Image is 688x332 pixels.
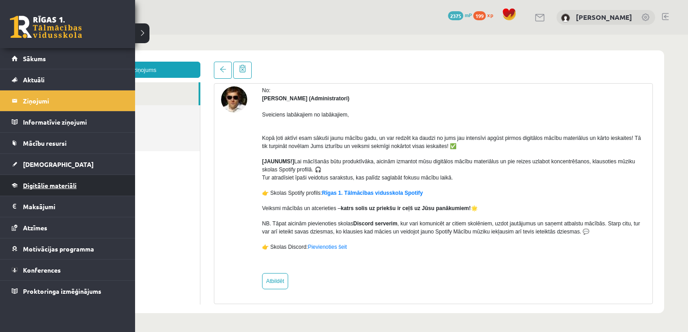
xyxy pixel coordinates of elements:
[12,217,124,238] a: Atzīmes
[226,52,610,60] div: No:
[226,208,610,216] p: 👉 Skolas Discord:
[226,154,610,162] p: 👉 Skolas Spotify profils:
[226,91,610,116] p: Kopā ļoti aktīvi esam sākuši jaunu mācību gadu, un var redzēt ka daudzi no jums jau intensīvi apg...
[23,76,45,84] span: Aktuāli
[27,27,164,43] a: Jauns ziņojums
[561,13,570,22] img: Linda Zemīte
[226,76,610,84] p: Sveiciens labākajiem no labākajiem,
[465,11,472,18] span: mP
[27,71,164,94] a: Nosūtītie
[27,48,163,71] a: Ienākošie
[12,175,124,196] a: Digitālie materiāli
[23,90,124,111] legend: Ziņojumi
[23,196,124,217] legend: Maksājumi
[272,209,311,215] a: Pievienoties šeit
[23,266,61,274] span: Konferences
[487,11,493,18] span: xp
[27,94,164,117] a: Dzēstie
[317,186,362,192] strong: Discord serverim
[12,281,124,301] a: Proktoringa izmēģinājums
[226,61,313,67] strong: [PERSON_NAME] (Administratori)
[23,112,124,132] legend: Informatīvie ziņojumi
[10,16,82,38] a: Rīgas 1. Tālmācības vidusskola
[226,238,252,255] a: Atbildēt
[12,112,124,132] a: Informatīvie ziņojumi
[12,196,124,217] a: Maksājumi
[12,260,124,280] a: Konferences
[23,287,101,295] span: Proktoringa izmēģinājums
[12,133,124,153] a: Mācību resursi
[226,170,610,178] p: Veiksmi mācībās un atcerieties – 🌟
[226,124,258,130] strong: [JAUNUMS!]
[576,13,632,22] a: [PERSON_NAME]
[23,160,94,168] span: [DEMOGRAPHIC_DATA]
[23,224,47,232] span: Atzīmes
[23,139,67,147] span: Mācību resursi
[226,123,610,147] p: Lai mācīšanās būtu produktīvāka, aicinām izmantot mūsu digitālos mācību materiālus un pie reizes ...
[226,185,610,201] p: NB. Tāpat aicinām pievienoties skolas , kur vari komunicēt ar citiem skolēniem, uzdot jautājumus ...
[23,181,77,189] span: Digitālie materiāli
[12,69,124,90] a: Aktuāli
[12,238,124,259] a: Motivācijas programma
[23,245,94,253] span: Motivācijas programma
[473,11,498,18] a: 199 xp
[12,90,124,111] a: Ziņojumi
[286,155,387,162] a: Rīgas 1. Tālmācības vidusskola Spotify
[305,170,435,177] strong: katrs solis uz priekšu ir ceļš uz Jūsu panākumiem!
[23,54,46,63] span: Sākums
[448,11,463,20] span: 2375
[448,11,472,18] a: 2375 mP
[185,52,211,78] img: Ivo Čapiņš
[12,48,124,69] a: Sākums
[473,11,486,20] span: 199
[12,154,124,175] a: [DEMOGRAPHIC_DATA]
